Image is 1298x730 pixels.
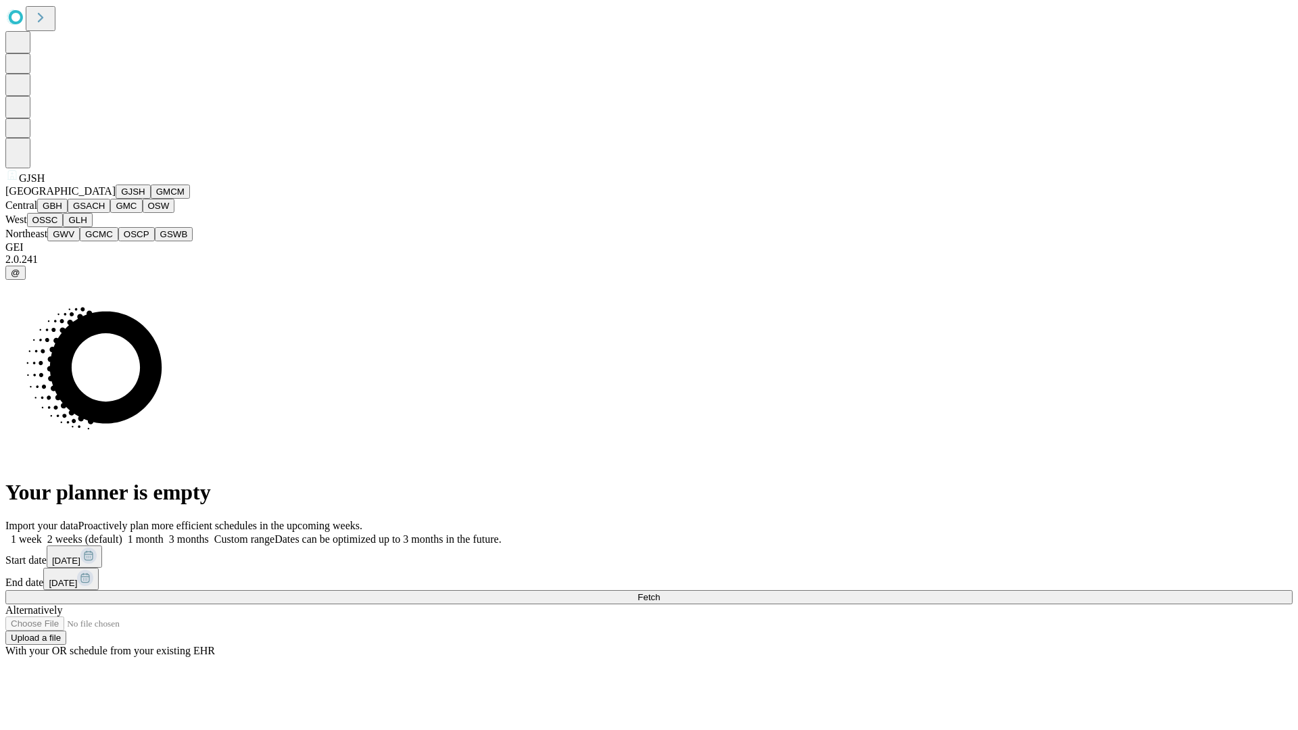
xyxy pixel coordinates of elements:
[5,590,1293,604] button: Fetch
[19,172,45,184] span: GJSH
[5,480,1293,505] h1: Your planner is empty
[143,199,175,213] button: OSW
[274,533,501,545] span: Dates can be optimized up to 3 months in the future.
[5,214,27,225] span: West
[5,520,78,531] span: Import your data
[27,213,64,227] button: OSSC
[116,185,151,199] button: GJSH
[78,520,362,531] span: Proactively plan more efficient schedules in the upcoming weeks.
[49,578,77,588] span: [DATE]
[11,533,42,545] span: 1 week
[5,604,62,616] span: Alternatively
[110,199,142,213] button: GMC
[5,228,47,239] span: Northeast
[47,227,80,241] button: GWV
[169,533,209,545] span: 3 months
[5,631,66,645] button: Upload a file
[638,592,660,602] span: Fetch
[52,556,80,566] span: [DATE]
[151,185,190,199] button: GMCM
[47,545,102,568] button: [DATE]
[68,199,110,213] button: GSACH
[5,645,215,656] span: With your OR schedule from your existing EHR
[155,227,193,241] button: GSWB
[128,533,164,545] span: 1 month
[214,533,274,545] span: Custom range
[43,568,99,590] button: [DATE]
[11,268,20,278] span: @
[5,266,26,280] button: @
[5,545,1293,568] div: Start date
[5,185,116,197] span: [GEOGRAPHIC_DATA]
[47,533,122,545] span: 2 weeks (default)
[5,253,1293,266] div: 2.0.241
[118,227,155,241] button: OSCP
[80,227,118,241] button: GCMC
[5,241,1293,253] div: GEI
[37,199,68,213] button: GBH
[5,568,1293,590] div: End date
[5,199,37,211] span: Central
[63,213,92,227] button: GLH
